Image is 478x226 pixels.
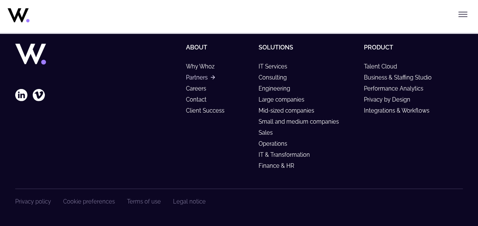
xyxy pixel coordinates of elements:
[173,198,206,205] a: Legal notice
[127,198,161,205] a: Terms of use
[428,176,467,215] iframe: Chatbot
[186,74,214,81] a: Partners
[259,74,294,81] a: Consulting
[259,140,294,147] a: Operations
[259,107,321,114] a: Mid-sized companies
[186,63,221,70] a: Why Whoz
[364,96,417,103] a: Privacy by Design
[455,7,470,22] button: Toggle menu
[259,162,301,169] a: Finance & HR
[364,63,403,70] a: Talent Cloud
[15,198,206,205] nav: Footer Navigation
[259,85,297,92] a: Engineering
[259,151,317,158] a: IT & Transformation
[186,96,213,103] a: Contact
[186,107,231,114] a: Client Success
[364,85,430,92] a: Performance Analytics
[259,63,294,70] a: IT Services
[186,85,213,92] a: Careers
[186,44,252,51] h5: About
[259,44,358,51] h5: Solutions
[259,96,311,103] a: Large companies
[364,74,438,81] a: Business & Staffing Studio
[364,107,436,114] a: Integrations & Workflows
[63,198,115,205] a: Cookie preferences
[15,198,51,205] a: Privacy policy
[259,118,346,125] a: Small and medium companies
[259,129,279,136] a: Sales
[364,44,393,51] a: Product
